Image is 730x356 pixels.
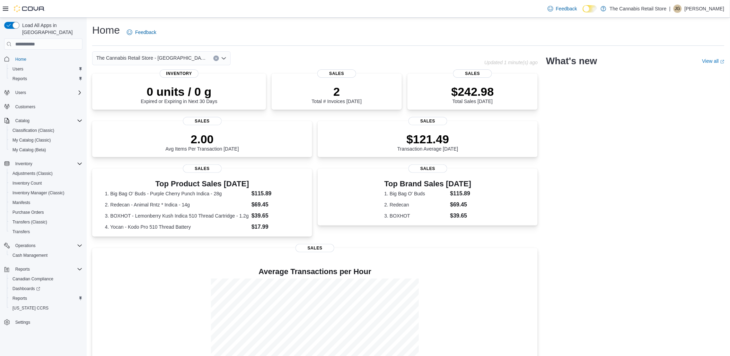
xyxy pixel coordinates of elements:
span: Adjustments (Classic) [10,169,82,178]
span: Transfers [12,229,30,235]
a: Home [12,55,29,63]
h1: Home [92,23,120,37]
span: Inventory [160,69,199,78]
button: My Catalog (Beta) [7,145,85,155]
span: Sales [408,164,447,173]
button: Catalog [1,116,85,126]
button: Operations [12,241,38,250]
button: My Catalog (Classic) [7,135,85,145]
span: Adjustments (Classic) [12,171,53,176]
span: My Catalog (Classic) [12,137,51,143]
dt: 1. Big Bag O' Buds - Purple Cherry Punch Indica - 28g [105,190,249,197]
button: Classification (Classic) [7,126,85,135]
button: Reports [7,294,85,303]
div: Total Sales [DATE] [451,85,494,104]
button: Operations [1,241,85,251]
button: Customers [1,102,85,112]
a: Transfers [10,228,33,236]
span: My Catalog (Classic) [10,136,82,144]
button: Catalog [12,117,32,125]
span: Users [10,65,82,73]
span: Inventory Manager (Classic) [12,190,64,196]
a: Transfers (Classic) [10,218,50,226]
span: Reports [10,75,82,83]
p: 2 [312,85,362,99]
span: Washington CCRS [10,304,82,312]
dd: $39.65 [252,212,299,220]
dd: $17.99 [252,223,299,231]
span: JG [675,5,680,13]
span: Manifests [10,198,82,207]
p: $242.98 [451,85,494,99]
span: Feedback [556,5,577,12]
a: Settings [12,318,33,327]
span: Catalog [15,118,29,124]
span: Cash Management [12,253,47,258]
a: View allExternal link [702,58,724,64]
span: Classification (Classic) [10,126,82,135]
div: Expired or Expiring in Next 30 Days [141,85,217,104]
button: Inventory [1,159,85,169]
div: Total # Invoices [DATE] [312,85,362,104]
p: 0 units / 0 g [141,85,217,99]
span: Users [15,90,26,95]
dt: 3. BOXHOT [384,212,447,219]
span: Canadian Compliance [10,275,82,283]
span: Operations [12,241,82,250]
dt: 2. Redecan - Animal Rntz * Indica - 14g [105,201,249,208]
a: Cash Management [10,251,50,260]
dd: $69.45 [450,201,472,209]
span: Inventory [12,160,82,168]
a: Purchase Orders [10,208,47,217]
dd: $69.45 [252,201,299,209]
span: Reports [12,296,27,301]
button: Inventory [12,160,35,168]
a: My Catalog (Beta) [10,146,49,154]
span: Sales [408,117,447,125]
span: Inventory Count [10,179,82,187]
a: [US_STATE] CCRS [10,304,51,312]
dd: $115.89 [450,189,472,198]
span: Home [15,57,26,62]
span: Sales [296,244,334,252]
span: Inventory [15,161,32,167]
button: [US_STATE] CCRS [7,303,85,313]
span: Transfers (Classic) [12,219,47,225]
button: Cash Management [7,251,85,260]
nav: Complex example [4,51,82,345]
p: [PERSON_NAME] [685,5,724,13]
a: Reports [10,294,30,303]
button: Manifests [7,198,85,207]
button: Adjustments (Classic) [7,169,85,178]
span: Manifests [12,200,30,205]
span: Feedback [135,29,156,36]
span: Transfers (Classic) [10,218,82,226]
span: Transfers [10,228,82,236]
a: Customers [12,103,38,111]
button: Purchase Orders [7,207,85,217]
button: Open list of options [221,56,227,61]
button: Clear input [213,56,219,61]
p: | [669,5,671,13]
span: Canadian Compliance [12,276,53,282]
span: Catalog [12,117,82,125]
button: Inventory Count [7,178,85,188]
button: Users [12,88,29,97]
button: Settings [1,317,85,327]
p: The Cannabis Retail Store [610,5,667,13]
button: Inventory Manager (Classic) [7,188,85,198]
dt: 4. Yocan - Kodo Pro 510 Thread Battery [105,223,249,230]
div: Jessica Gerstman [674,5,682,13]
span: My Catalog (Beta) [10,146,82,154]
p: Updated 1 minute(s) ago [484,60,538,65]
a: Inventory Count [10,179,45,187]
span: Customers [12,102,82,111]
a: Manifests [10,198,33,207]
span: Classification (Classic) [12,128,54,133]
h2: What's new [546,56,597,67]
dd: $39.65 [450,212,472,220]
p: $121.49 [397,132,458,146]
a: Users [10,65,26,73]
span: Reports [12,265,82,273]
